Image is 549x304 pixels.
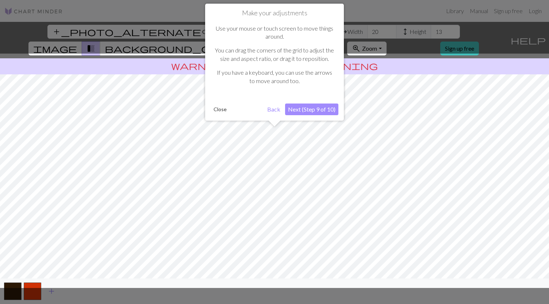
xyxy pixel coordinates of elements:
button: Back [264,104,283,115]
div: Make your adjustments [205,4,344,121]
button: Close [211,104,230,115]
p: Use your mouse or touch screen to move things around. [214,24,335,41]
h1: Make your adjustments [211,9,338,17]
p: You can drag the corners of the grid to adjust the size and aspect ratio, or drag it to reposition. [214,46,335,63]
p: If you have a keyboard, you can use the arrows to move around too. [214,69,335,85]
button: Next (Step 9 of 10) [285,104,338,115]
